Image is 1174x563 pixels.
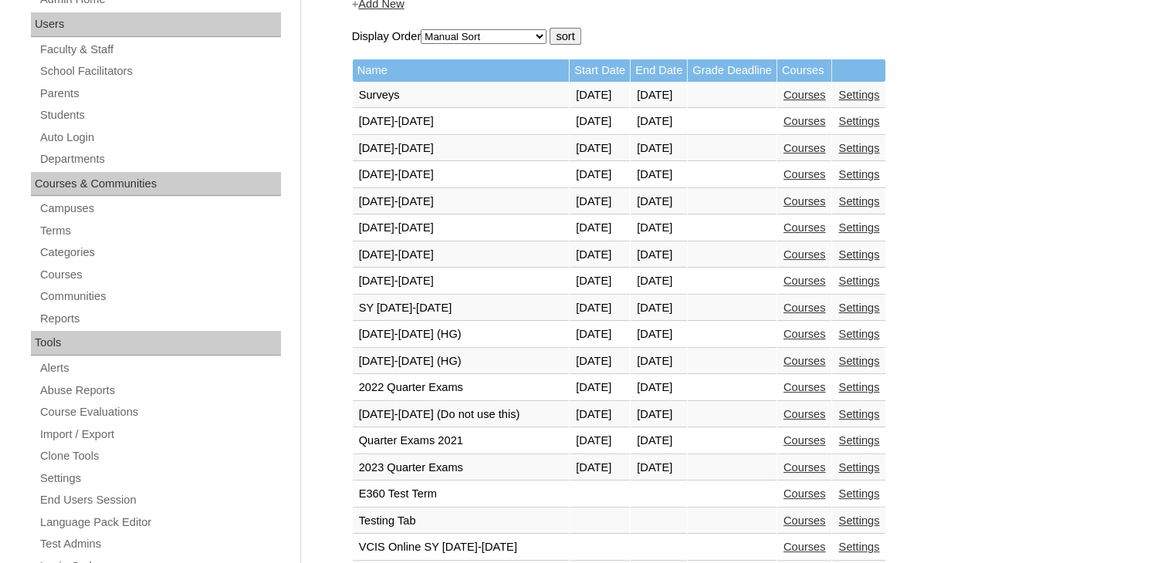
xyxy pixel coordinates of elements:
td: [DATE] [570,295,630,322]
td: [DATE] [631,295,687,322]
td: [DATE]-[DATE] [353,162,570,188]
a: Students [39,106,281,125]
a: Settings [838,514,879,527]
a: Settings [838,275,879,287]
a: Settings [838,461,879,474]
td: [DATE]-[DATE] [353,109,570,135]
a: Courses [783,408,826,420]
a: Courses [39,265,281,285]
a: Reports [39,309,281,329]
td: [DATE] [631,322,687,348]
a: Courses [783,541,826,553]
a: Settings [838,89,879,101]
a: Courses [783,355,826,367]
a: End Users Session [39,491,281,510]
td: [DATE] [570,83,630,109]
td: [DATE] [631,242,687,268]
td: [DATE]-[DATE] (Do not use this) [353,402,570,428]
td: [DATE] [631,83,687,109]
a: Language Pack Editor [39,513,281,532]
a: Terms [39,221,281,241]
td: [DATE] [570,322,630,348]
td: [DATE] [570,375,630,401]
td: [DATE] [631,375,687,401]
a: Departments [39,150,281,169]
td: [DATE]-[DATE] [353,242,570,268]
a: Settings [838,168,879,180]
td: Surveys [353,83,570,109]
a: Settings [838,302,879,314]
td: Name [353,59,570,82]
a: Parents [39,84,281,103]
a: Courses [783,328,826,340]
td: [DATE] [631,268,687,295]
a: Import / Export [39,425,281,444]
a: Course Evaluations [39,403,281,422]
td: [DATE]-[DATE] [353,268,570,295]
td: [DATE] [570,402,630,428]
td: [DATE]-[DATE] (HG) [353,322,570,348]
td: [DATE] [631,162,687,188]
a: Courses [783,381,826,393]
td: Grade Deadline [688,59,776,82]
td: Testing Tab [353,508,570,534]
a: Courses [783,89,826,101]
td: [DATE] [570,109,630,135]
a: Settings [39,469,281,488]
a: Auto Login [39,128,281,147]
a: Settings [838,408,879,420]
a: Settings [838,487,879,500]
td: [DATE] [631,109,687,135]
td: [DATE] [570,268,630,295]
a: Courses [783,275,826,287]
td: End Date [631,59,687,82]
div: Tools [31,331,281,356]
td: SY [DATE]-[DATE] [353,295,570,322]
td: [DATE] [570,242,630,268]
a: Settings [838,355,879,367]
a: Settings [838,381,879,393]
a: Faculty & Staff [39,40,281,59]
td: Quarter Exams 2021 [353,428,570,454]
td: [DATE] [570,189,630,215]
input: sort [550,28,580,45]
td: Courses [777,59,832,82]
td: VCIS Online SY [DATE]-[DATE] [353,534,570,561]
a: Courses [783,487,826,500]
a: Settings [838,195,879,207]
div: Courses & Communities [31,172,281,197]
a: Courses [783,434,826,447]
form: Display Order [352,28,1116,45]
td: [DATE] [570,136,630,162]
td: [DATE] [570,215,630,241]
td: [DATE] [631,349,687,375]
a: Alerts [39,359,281,378]
td: [DATE] [570,455,630,481]
td: [DATE] [570,162,630,188]
a: Courses [783,195,826,207]
td: [DATE]-[DATE] [353,215,570,241]
a: Courses [783,461,826,474]
td: [DATE]-[DATE] (HG) [353,349,570,375]
td: [DATE] [631,189,687,215]
a: Courses [783,221,826,234]
td: [DATE]-[DATE] [353,136,570,162]
td: [DATE] [631,428,687,454]
a: Courses [783,514,826,527]
a: Settings [838,142,879,154]
td: [DATE] [631,136,687,162]
a: School Facilitators [39,62,281,81]
a: Settings [838,115,879,127]
a: Settings [838,248,879,261]
td: E360 Test Term [353,481,570,507]
td: [DATE] [631,455,687,481]
a: Settings [838,221,879,234]
a: Communities [39,287,281,306]
a: Courses [783,302,826,314]
td: [DATE] [570,428,630,454]
td: 2022 Quarter Exams [353,375,570,401]
a: Courses [783,168,826,180]
a: Settings [838,328,879,340]
a: Courses [783,142,826,154]
a: Test Admins [39,534,281,554]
